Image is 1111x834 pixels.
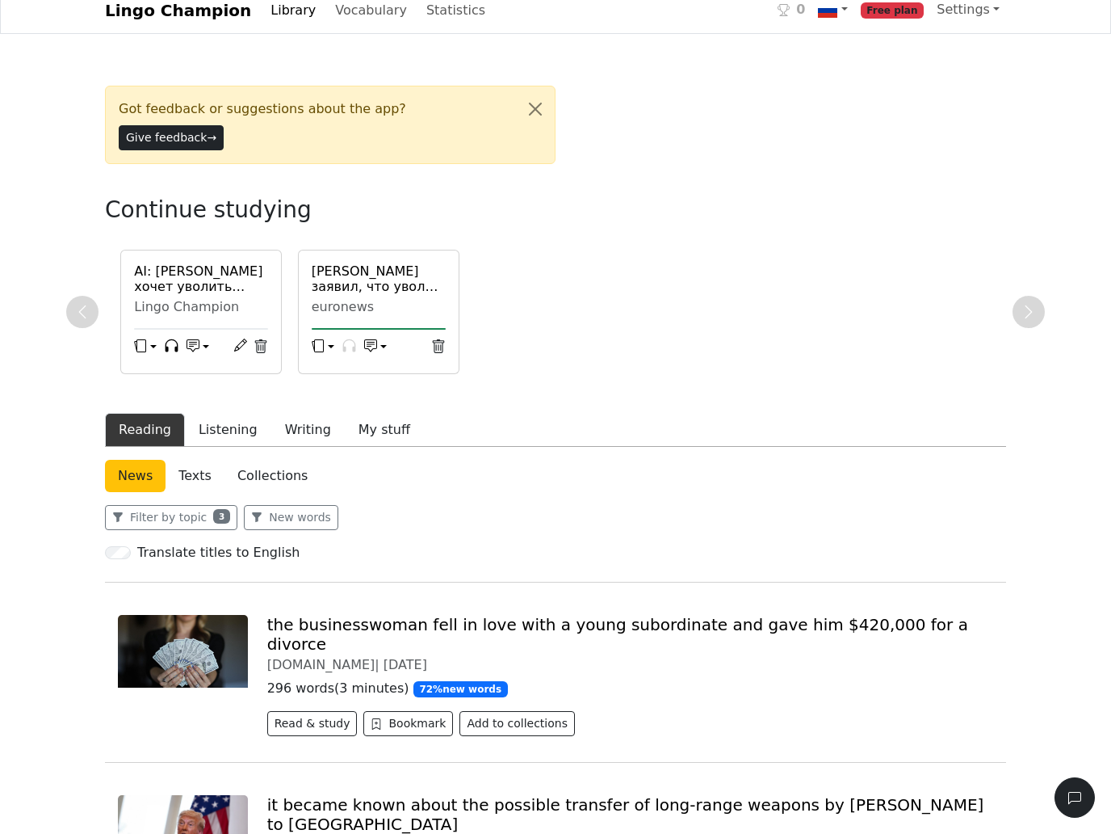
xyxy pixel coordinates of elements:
[166,460,224,492] a: Texts
[384,657,427,672] span: [DATE]
[105,196,670,224] h3: Continue studying
[516,86,555,132] button: Close alert
[105,413,185,447] button: Reading
[244,505,338,530] button: New words
[267,679,993,698] p: 296 words ( 3 minutes )
[267,711,358,736] button: Read & study
[224,460,321,492] a: Collections
[267,615,968,654] a: the businesswoman fell in love with a young subordinate and gave him $420,000 for a divorce
[137,545,300,560] h6: Translate titles to English
[861,2,924,19] span: Free plan
[312,263,446,294] a: [PERSON_NAME] заявил, что уволит главу ФРС из-за мошенничества с ипотекой
[271,413,345,447] button: Writing
[134,299,268,315] div: Lingo Champion
[119,125,224,150] button: Give feedback→
[105,460,166,492] a: News
[818,1,837,20] img: ru.svg
[119,99,406,119] span: Got feedback or suggestions about the app?
[459,711,575,736] button: Add to collections
[363,711,453,736] button: Bookmark
[267,657,993,672] div: [DOMAIN_NAME] |
[134,263,268,294] a: AI: [PERSON_NAME] хочет уволить главу ФРС
[267,795,984,834] a: it became known about the possible transfer of long-range weapons by [PERSON_NAME] to [GEOGRAPHIC...
[413,681,508,697] span: 72 % new words
[213,509,230,524] span: 3
[105,505,237,530] button: Filter by topic3
[345,413,424,447] button: My stuff
[118,615,248,688] img: bac7717664ae4168013427dfdc8d19af.jpeg
[185,413,271,447] button: Listening
[312,299,446,315] div: euronews
[267,718,364,734] a: Read & study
